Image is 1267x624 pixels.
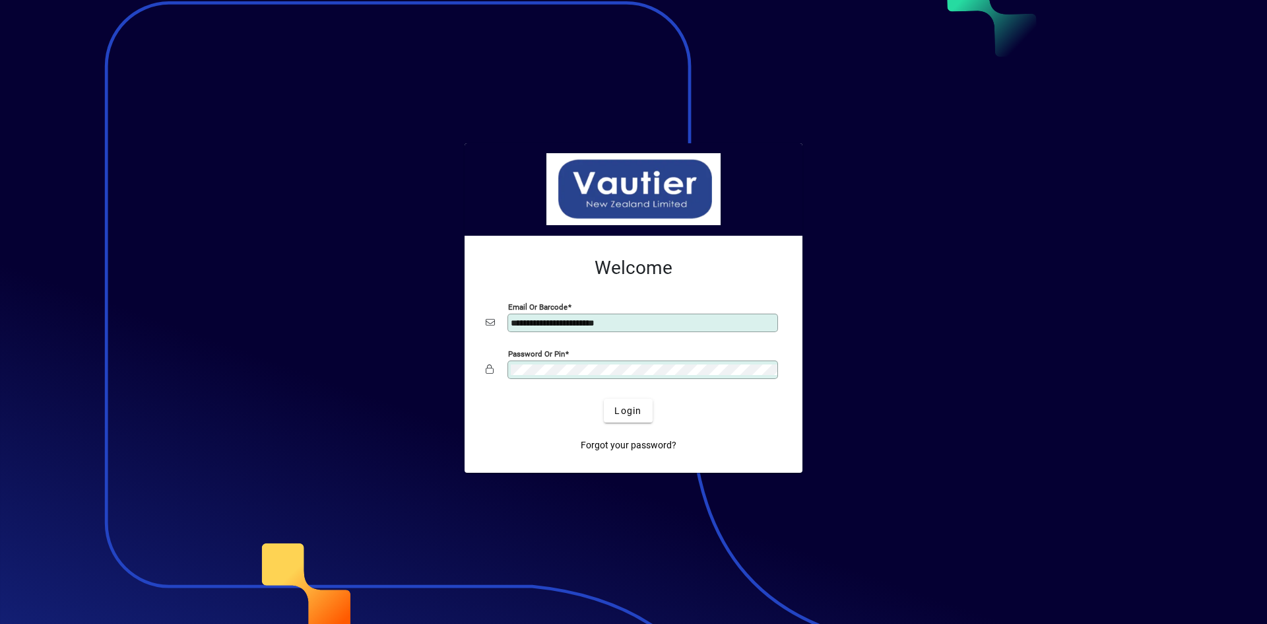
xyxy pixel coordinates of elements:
span: Login [614,404,641,418]
mat-label: Password or Pin [508,349,565,359]
span: Forgot your password? [581,438,676,452]
button: Login [604,399,652,423]
h2: Welcome [486,257,781,279]
a: Forgot your password? [575,433,682,457]
mat-label: Email or Barcode [508,302,568,312]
